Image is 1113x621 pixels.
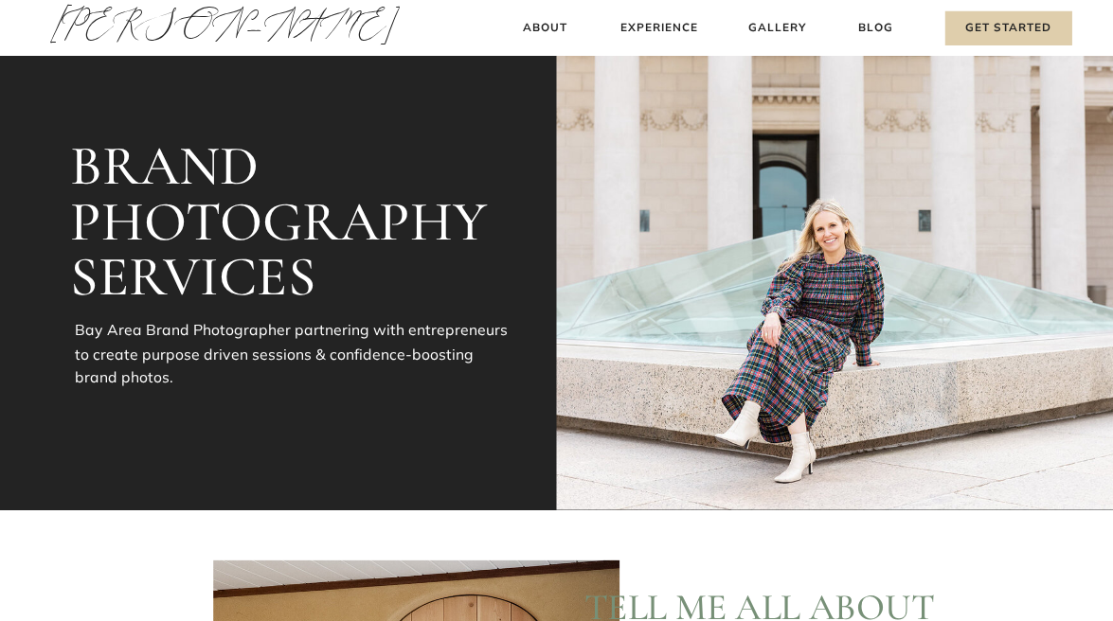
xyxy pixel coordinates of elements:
[854,19,897,39] a: Blog
[75,319,513,397] p: Bay Area Brand Photographer partnering with entrepreneurs to create purpose driven sessions & con...
[746,19,809,39] a: Gallery
[70,138,513,304] h3: BRAND PHOTOGRAPHY SERVICES
[618,19,700,39] a: Experience
[945,11,1072,45] a: Get Started
[517,19,572,39] a: About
